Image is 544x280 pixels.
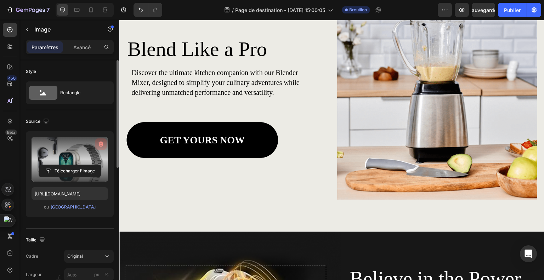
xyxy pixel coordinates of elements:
[26,253,38,259] font: Cadre
[44,204,49,210] font: ou
[51,204,96,210] font: [GEOGRAPHIC_DATA]
[469,7,499,13] font: Sauvegarder
[60,90,80,95] font: Rectangle
[34,25,95,34] p: Image
[229,245,403,272] h2: Believe in the Power
[7,130,15,135] font: Bêta
[39,165,101,177] button: Télécharger l'image
[3,3,53,17] button: 7
[94,272,99,277] font: px
[67,253,83,259] font: Original
[34,26,51,33] font: Image
[32,187,108,200] input: https://example.com/image.jpg
[472,3,495,17] button: Sauvegarder
[26,272,42,277] font: Largeur
[26,69,36,74] font: Style
[119,20,544,280] iframe: Zone de conception
[102,270,111,279] button: px
[134,3,162,17] div: Annuler/Rétablir
[64,250,114,263] button: Original
[73,44,91,50] font: Avancé
[104,272,109,277] font: %
[46,6,50,13] font: 7
[235,7,325,13] font: Page de destination - [DATE] 15:00:05
[50,204,96,211] button: [GEOGRAPHIC_DATA]
[349,7,367,12] font: Brouillon
[504,7,521,13] font: Publier
[232,7,234,13] font: /
[498,3,527,17] button: Publier
[92,270,101,279] button: %
[26,119,40,124] font: Source
[520,245,537,262] div: Ouvrir Intercom Messenger
[26,237,36,242] font: Taille
[32,44,58,50] font: Paramètres
[8,76,16,81] font: 450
